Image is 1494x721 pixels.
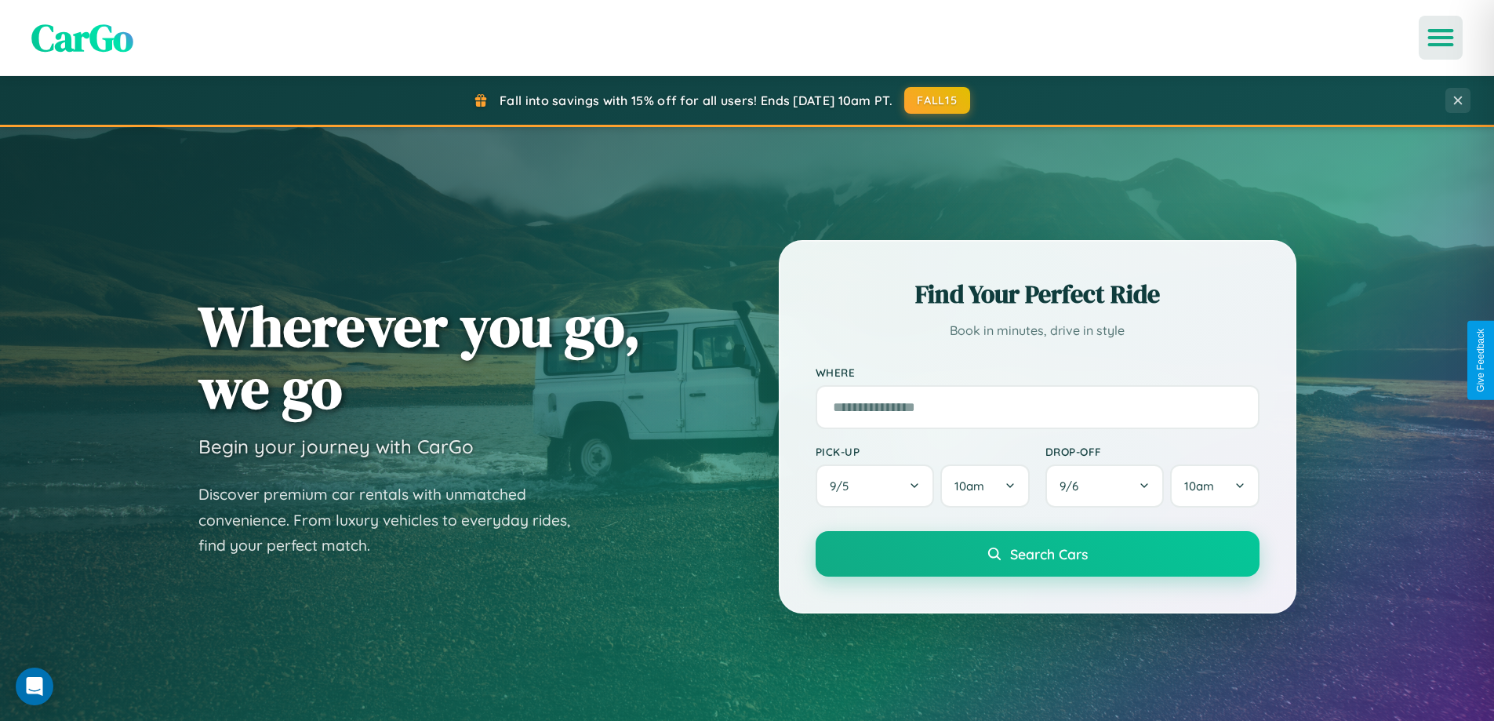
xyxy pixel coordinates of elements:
button: 9/5 [816,464,935,508]
button: 10am [940,464,1029,508]
button: 10am [1170,464,1259,508]
button: Open menu [1419,16,1463,60]
span: CarGo [31,12,133,64]
div: Open Intercom Messenger [16,668,53,705]
h2: Find Your Perfect Ride [816,277,1260,311]
h1: Wherever you go, we go [198,295,641,419]
button: 9/6 [1045,464,1165,508]
span: 9 / 5 [830,479,856,493]
button: FALL15 [904,87,970,114]
label: Where [816,366,1260,379]
span: 10am [1184,479,1214,493]
div: Give Feedback [1475,329,1486,392]
span: 10am [954,479,984,493]
p: Book in minutes, drive in style [816,319,1260,342]
p: Discover premium car rentals with unmatched convenience. From luxury vehicles to everyday rides, ... [198,482,591,559]
h3: Begin your journey with CarGo [198,435,474,458]
button: Search Cars [816,531,1260,577]
span: Search Cars [1010,545,1088,563]
label: Drop-off [1045,445,1260,458]
span: 9 / 6 [1060,479,1086,493]
label: Pick-up [816,445,1030,458]
span: Fall into savings with 15% off for all users! Ends [DATE] 10am PT. [500,93,892,108]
